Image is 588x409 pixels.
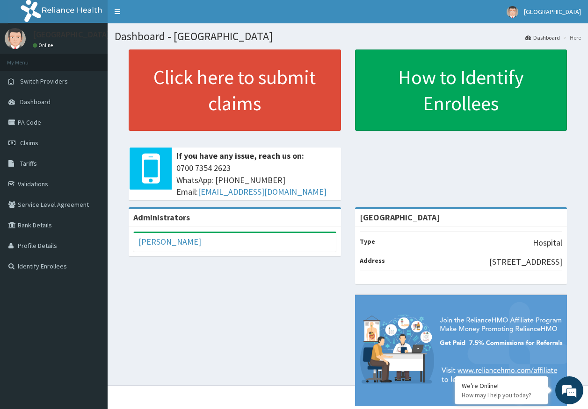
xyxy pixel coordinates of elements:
[198,186,327,197] a: [EMAIL_ADDRESS][DOMAIN_NAME]
[462,391,541,399] p: How may I help you today?
[360,256,385,265] b: Address
[524,7,581,16] span: [GEOGRAPHIC_DATA]
[561,34,581,42] li: Here
[525,34,560,42] a: Dashboard
[533,237,562,249] p: Hospital
[489,256,562,268] p: [STREET_ADDRESS]
[507,6,518,18] img: User Image
[20,139,38,147] span: Claims
[5,28,26,49] img: User Image
[176,150,304,161] b: If you have any issue, reach us on:
[355,49,567,131] a: How to Identify Enrollees
[20,98,51,106] span: Dashboard
[115,30,581,42] h1: Dashboard - [GEOGRAPHIC_DATA]
[360,212,440,223] strong: [GEOGRAPHIC_DATA]
[176,162,336,198] span: 0700 7354 2623 WhatsApp: [PHONE_NUMBER] Email:
[33,30,110,39] p: [GEOGRAPHIC_DATA]
[355,295,567,406] img: provider-team-banner.png
[360,237,375,246] b: Type
[133,212,190,223] b: Administrators
[138,236,201,247] a: [PERSON_NAME]
[33,42,55,49] a: Online
[20,77,68,85] span: Switch Providers
[20,159,37,168] span: Tariffs
[129,49,341,131] a: Click here to submit claims
[462,381,541,390] div: We're Online!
